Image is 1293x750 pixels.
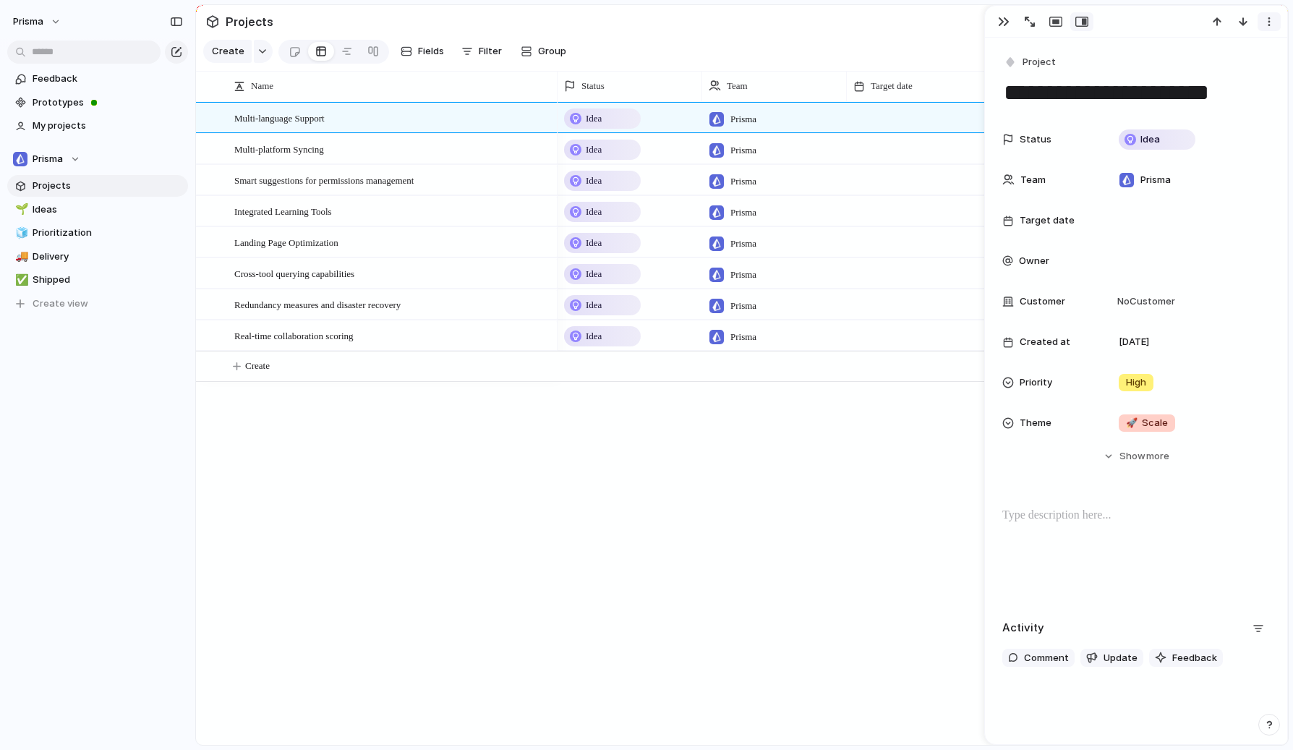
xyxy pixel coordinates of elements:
[418,44,444,59] span: Fields
[586,298,602,312] span: Idea
[234,296,401,312] span: Redundancy measures and disaster recovery
[15,248,25,265] div: 🚚
[212,44,244,59] span: Create
[479,44,502,59] span: Filter
[15,201,25,218] div: 🌱
[1126,417,1138,428] span: 🚀
[1149,649,1223,668] button: Feedback
[7,222,188,244] a: 🧊Prioritization
[586,205,602,219] span: Idea
[33,297,88,311] span: Create view
[33,203,183,217] span: Ideas
[730,174,756,189] span: Prisma
[33,250,183,264] span: Delivery
[13,226,27,240] button: 🧊
[1020,294,1065,309] span: Customer
[871,79,913,93] span: Target date
[586,111,602,126] span: Idea
[7,10,69,33] button: Prisma
[730,112,756,127] span: Prisma
[730,330,756,344] span: Prisma
[7,92,188,114] a: Prototypes
[15,225,25,242] div: 🧊
[1126,375,1146,390] span: High
[1002,649,1075,668] button: Comment
[1140,173,1171,187] span: Prisma
[33,152,63,166] span: Prisma
[730,268,756,282] span: Prisma
[234,140,324,157] span: Multi-platform Syncing
[1020,416,1051,430] span: Theme
[586,174,602,188] span: Idea
[223,9,276,35] span: Projects
[1023,55,1056,69] span: Project
[1104,651,1138,665] span: Update
[1140,132,1160,147] span: Idea
[33,273,183,287] span: Shipped
[13,203,27,217] button: 🌱
[33,226,183,240] span: Prioritization
[1146,449,1169,464] span: more
[1020,335,1070,349] span: Created at
[586,142,602,157] span: Idea
[1019,254,1049,268] span: Owner
[730,143,756,158] span: Prisma
[581,79,605,93] span: Status
[1002,620,1044,636] h2: Activity
[538,44,566,59] span: Group
[395,40,450,63] button: Fields
[1020,132,1051,147] span: Status
[33,179,183,193] span: Projects
[727,79,748,93] span: Team
[251,79,273,93] span: Name
[1001,52,1060,73] button: Project
[7,246,188,268] a: 🚚Delivery
[730,205,756,220] span: Prisma
[234,234,338,250] span: Landing Page Optimization
[1126,416,1168,430] span: Scale
[1020,213,1075,228] span: Target date
[1002,443,1270,469] button: Showmore
[13,250,27,264] button: 🚚
[1113,294,1175,309] span: No Customer
[7,68,188,90] a: Feedback
[1024,651,1069,665] span: Comment
[7,175,188,197] a: Projects
[203,40,252,63] button: Create
[234,171,414,188] span: Smart suggestions for permissions management
[234,109,325,126] span: Multi-language Support
[1119,335,1149,349] span: [DATE]
[456,40,508,63] button: Filter
[7,269,188,291] a: ✅Shipped
[7,115,188,137] a: My projects
[730,236,756,251] span: Prisma
[586,329,602,344] span: Idea
[730,299,756,313] span: Prisma
[234,265,354,281] span: Cross-tool querying capabilities
[1020,173,1046,187] span: Team
[1119,449,1145,464] span: Show
[15,272,25,289] div: ✅
[33,119,183,133] span: My projects
[13,14,43,29] span: Prisma
[7,293,188,315] button: Create view
[33,95,183,110] span: Prototypes
[1172,651,1217,665] span: Feedback
[586,236,602,250] span: Idea
[245,359,270,373] span: Create
[234,327,354,344] span: Real-time collaboration scoring
[33,72,183,86] span: Feedback
[234,203,332,219] span: Integrated Learning Tools
[586,267,602,281] span: Idea
[7,148,188,170] button: Prisma
[513,40,573,63] button: Group
[1080,649,1143,668] button: Update
[7,199,188,221] a: 🌱Ideas
[1020,375,1052,390] span: Priority
[13,273,27,287] button: ✅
